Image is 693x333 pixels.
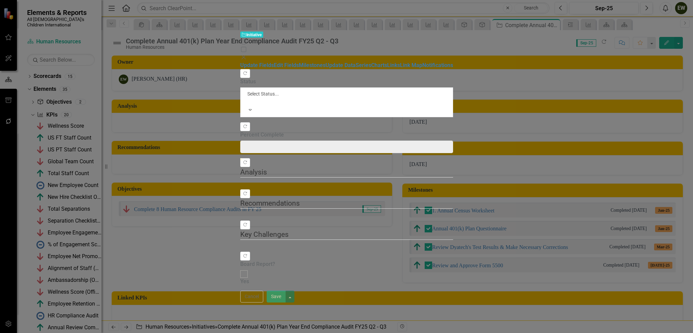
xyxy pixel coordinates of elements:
a: Update Fields [240,62,274,68]
label: Status [240,78,453,86]
a: Edit Fields [274,62,299,68]
a: Charts [371,62,387,68]
legend: Analysis [240,167,453,178]
a: Links [387,62,400,68]
span: Initiative [240,32,263,38]
a: Notifications [422,62,453,68]
label: Percent Complete [240,131,453,139]
a: Update Data [326,62,356,68]
legend: Recommendations [240,198,453,209]
div: Yes [240,278,453,286]
a: Series [356,62,371,68]
a: Link Map [400,62,422,68]
button: Save [267,291,286,303]
label: Board Report? [240,261,453,268]
legend: Key Challenges [240,229,453,240]
button: Cancel [240,291,263,303]
a: Milestones [299,62,326,68]
div: Select Status... [247,90,446,97]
